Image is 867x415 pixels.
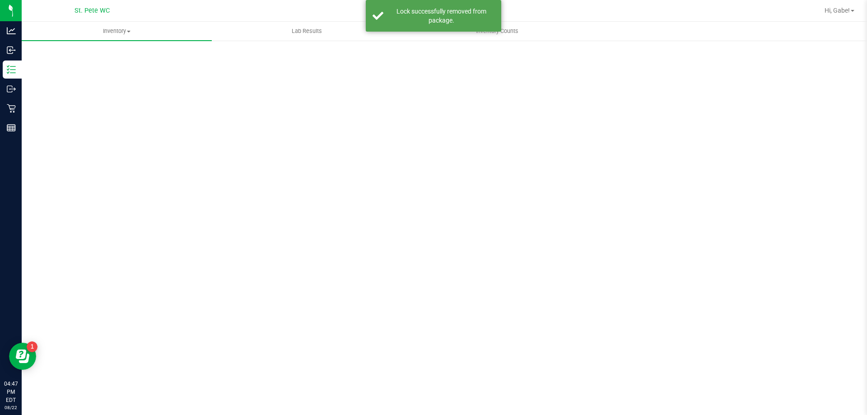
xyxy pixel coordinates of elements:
[280,27,334,35] span: Lab Results
[7,123,16,132] inline-svg: Reports
[7,46,16,55] inline-svg: Inbound
[4,404,18,411] p: 08/22
[4,380,18,404] p: 04:47 PM EDT
[22,27,212,35] span: Inventory
[75,7,110,14] span: St. Pete WC
[27,341,37,352] iframe: Resource center unread badge
[9,343,36,370] iframe: Resource center
[388,7,494,25] div: Lock successfully removed from package.
[212,22,402,41] a: Lab Results
[22,22,212,41] a: Inventory
[7,65,16,74] inline-svg: Inventory
[7,84,16,93] inline-svg: Outbound
[825,7,850,14] span: Hi, Gabe!
[7,26,16,35] inline-svg: Analytics
[7,104,16,113] inline-svg: Retail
